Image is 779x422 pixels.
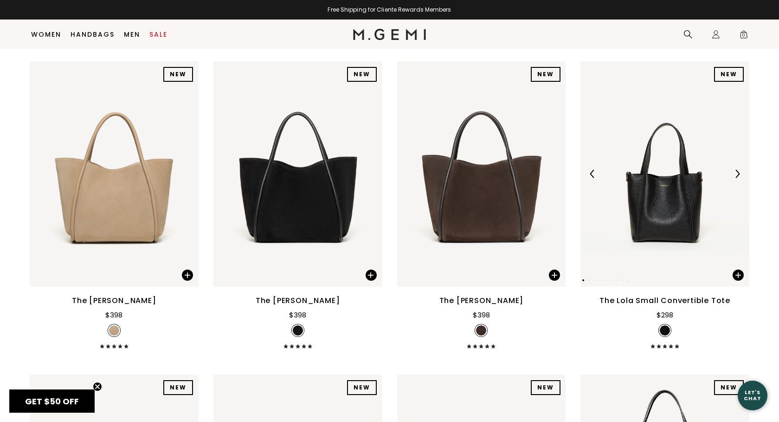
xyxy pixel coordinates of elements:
div: NEW [714,67,744,82]
a: Men [124,31,140,38]
div: $398 [473,310,490,321]
span: GET $50 OFF [25,396,79,407]
img: v_7397617139771_SWATCH_50x.jpg [660,325,670,336]
div: $398 [105,310,122,321]
div: The [PERSON_NAME] [256,295,340,306]
a: Sale [149,31,167,38]
span: 0 [739,32,748,41]
img: M.Gemi [353,29,426,40]
div: The [PERSON_NAME] [439,295,524,306]
img: The Ursula Tote [397,61,566,287]
img: Previous Arrow [588,170,597,178]
a: Women [31,31,61,38]
div: NEW [347,67,377,82]
button: Close teaser [93,382,102,391]
img: The Ursula Tote [213,61,382,287]
img: v_7396704387131_SWATCH_50x.jpg [293,325,303,336]
div: NEW [714,380,744,395]
div: NEW [163,380,193,395]
img: Next Arrow [733,170,741,178]
img: The Lola Small Convertible Tote [580,61,749,287]
div: NEW [531,67,560,82]
img: v_7396704518203_SWATCH_50x.jpg [476,325,486,336]
img: v_7396704288827_SWATCH_50x.jpg [109,325,119,336]
div: NEW [163,67,193,82]
div: $398 [289,310,306,321]
a: Previous ArrowNext ArrowThe Lola Small Convertible Tote$298 [580,61,749,349]
div: The Lola Small Convertible Tote [599,295,730,306]
div: NEW [347,380,377,395]
div: GET $50 OFFClose teaser [9,389,95,413]
div: $298 [657,310,673,321]
div: Let's Chat [738,389,767,401]
a: Handbags [71,31,115,38]
div: The [PERSON_NAME] [72,295,156,306]
div: NEW [531,380,560,395]
a: The [PERSON_NAME]$398 [397,61,566,349]
img: The Ursula Tote [30,61,199,287]
a: The [PERSON_NAME]$398 [213,61,382,349]
a: The [PERSON_NAME]$398 [30,61,199,349]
